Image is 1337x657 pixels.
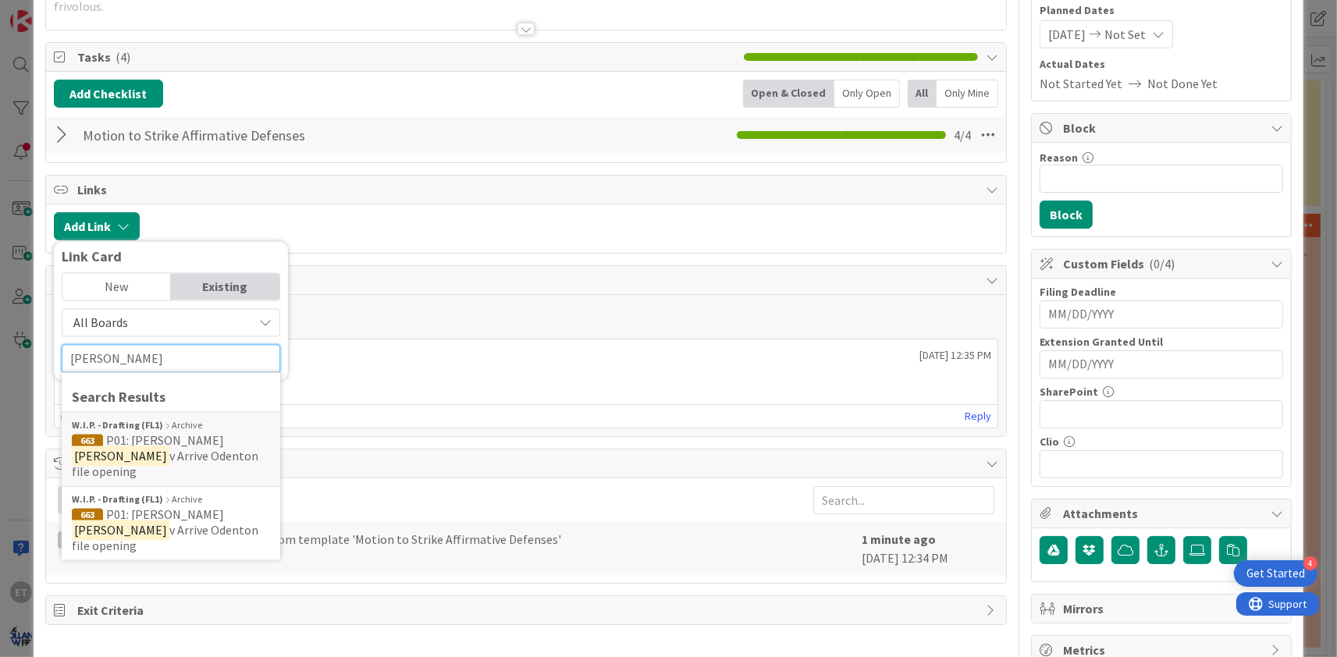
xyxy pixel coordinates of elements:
b: W.I.P. - Drafting (FL1) [72,493,163,507]
div: Clio [1040,436,1283,447]
span: v Arrive Odenton file opening [72,449,258,480]
span: Attachments [1063,504,1263,523]
mark: [PERSON_NAME] [72,520,169,541]
mark: [PERSON_NAME] [72,446,169,467]
p: Draft to PAH by email on [DATE] [61,375,991,393]
span: Planned Dates [1040,2,1283,19]
span: P01: [PERSON_NAME] [106,507,224,523]
div: [DATE] 12:34 PM [862,530,994,567]
div: Open Get Started checklist, remaining modules: 4 [1234,560,1317,587]
span: Support [33,2,71,21]
span: v Arrive Odenton file opening [72,523,258,554]
div: Only Open [834,80,900,108]
div: Link Card [62,250,280,265]
div: Open & Closed [743,80,834,108]
div: Filing Deadline [1040,286,1283,297]
div: All [59,487,104,513]
div: Archive [72,419,270,433]
span: Comments [77,271,978,289]
input: Add Checklist... [77,121,428,149]
span: 4 / 4 [954,126,971,144]
b: W.I.P. - Drafting (FL1) [72,419,163,433]
span: Mirrors [1063,599,1263,618]
div: Extension Granted Until [1040,336,1283,347]
span: Actual Dates [1040,56,1283,73]
span: Tasks [77,48,736,66]
span: Custom Fields [1063,254,1263,273]
span: ( 0/4 ) [1149,256,1175,272]
span: Not Started Yet [1040,74,1122,93]
div: ET [58,531,75,549]
a: Reply [965,407,991,426]
span: All Boards [73,315,128,331]
span: [DATE] 12:35 PM [919,347,991,364]
div: All [908,80,937,108]
span: Exit Criteria [77,601,978,620]
span: P01: [PERSON_NAME] [106,433,224,449]
div: Get Started [1246,566,1305,581]
div: 4 [1303,556,1317,570]
span: History [77,454,978,473]
b: 1 minute ago [862,531,936,547]
div: SharePoint [1040,386,1283,397]
span: Not Set [1104,25,1146,44]
div: New [62,274,171,300]
div: Search Results [72,387,270,408]
span: Links [77,180,978,199]
input: MM/DD/YYYY [1048,351,1275,378]
span: [PERSON_NAME] this card from template ' [83,530,561,549]
input: Search... [813,486,994,514]
input: MM/DD/YYYY [1048,301,1275,328]
span: Block [1063,119,1263,137]
div: Only Mine [937,80,998,108]
input: Search for card by title or ID [62,345,280,373]
div: Existing [171,274,279,300]
label: Reason [1040,151,1078,165]
div: Archive [72,493,270,507]
div: 663 [72,509,103,523]
div: 663 [72,435,103,449]
case: Motion to Strike Affirmative Defenses' [355,531,561,547]
button: Add Link [54,212,140,240]
button: Block [1040,201,1093,229]
span: [DATE] [1048,25,1086,44]
span: ( 4 ) [116,49,130,65]
button: Add Checklist [54,80,163,108]
span: Not Done Yet [1147,74,1218,93]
